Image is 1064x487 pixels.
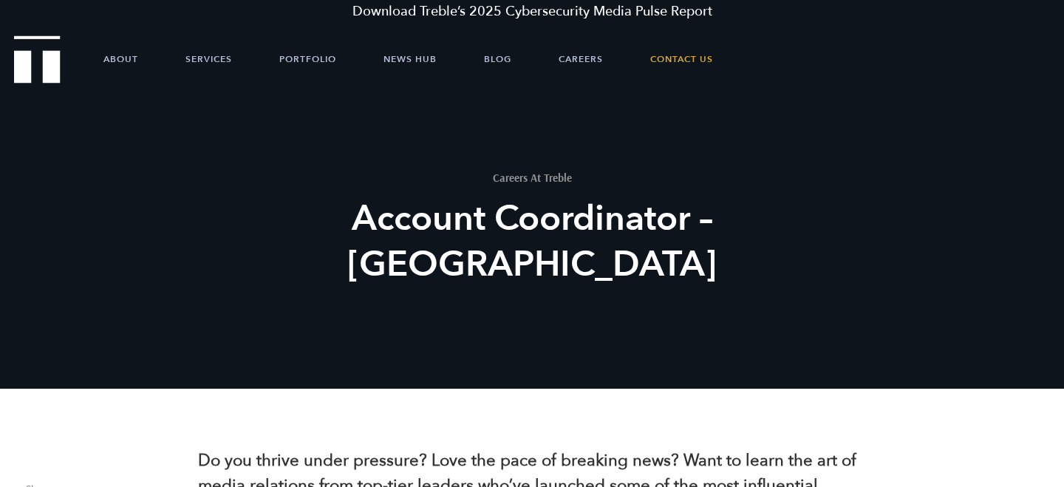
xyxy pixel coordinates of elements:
a: Contact Us [650,37,713,81]
a: News Hub [383,37,437,81]
a: Treble Homepage [15,37,59,82]
a: Careers [559,37,603,81]
img: Treble logo [14,35,61,83]
a: Services [185,37,232,81]
a: Blog [484,37,511,81]
a: Portfolio [279,37,336,81]
h2: Account Coordinator – [GEOGRAPHIC_DATA] [259,196,805,287]
a: About [103,37,138,81]
h1: Careers At Treble [259,172,805,183]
